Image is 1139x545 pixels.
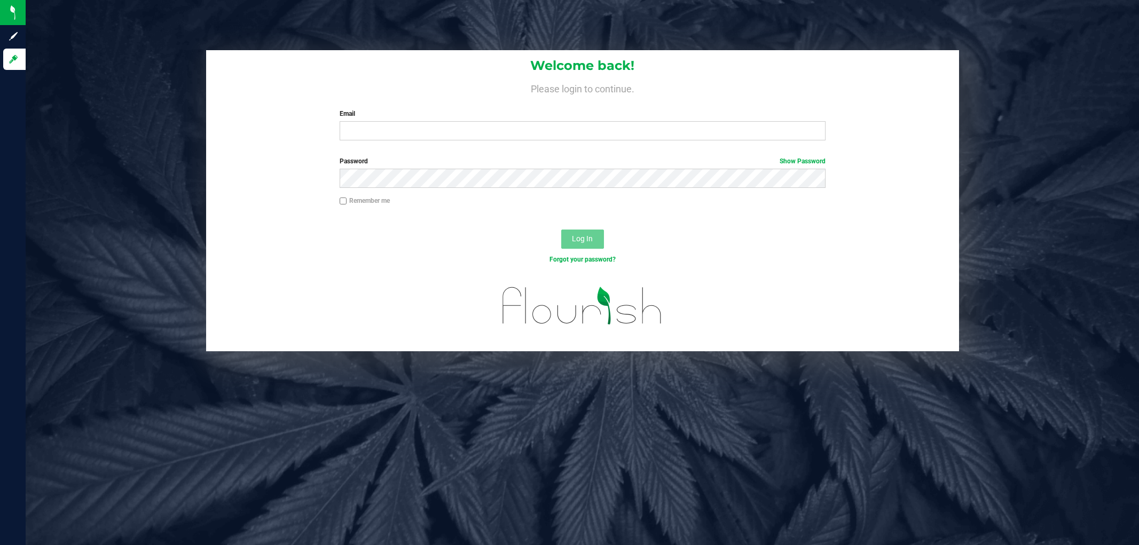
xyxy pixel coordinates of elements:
[340,196,390,206] label: Remember me
[8,54,19,65] inline-svg: Log in
[340,109,826,119] label: Email
[780,157,826,165] a: Show Password
[206,81,959,94] h4: Please login to continue.
[340,198,347,205] input: Remember me
[549,256,616,263] a: Forgot your password?
[8,31,19,42] inline-svg: Sign up
[340,157,368,165] span: Password
[561,230,604,249] button: Log In
[572,234,593,243] span: Log In
[488,275,677,336] img: flourish_logo.svg
[206,59,959,73] h1: Welcome back!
